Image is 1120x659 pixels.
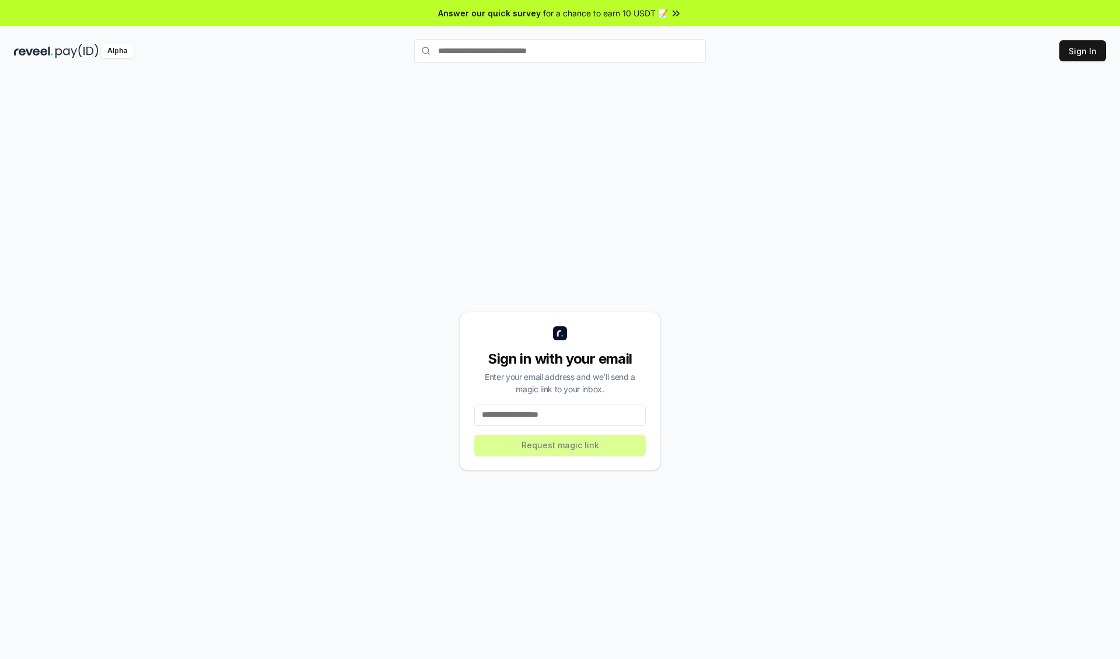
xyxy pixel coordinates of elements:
div: Alpha [101,44,134,58]
div: Enter your email address and we’ll send a magic link to your inbox. [474,371,646,395]
span: for a chance to earn 10 USDT 📝 [543,7,668,19]
img: logo_small [553,326,567,340]
img: reveel_dark [14,44,53,58]
div: Sign in with your email [474,350,646,368]
img: pay_id [55,44,99,58]
button: Sign In [1059,40,1106,61]
span: Answer our quick survey [438,7,541,19]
